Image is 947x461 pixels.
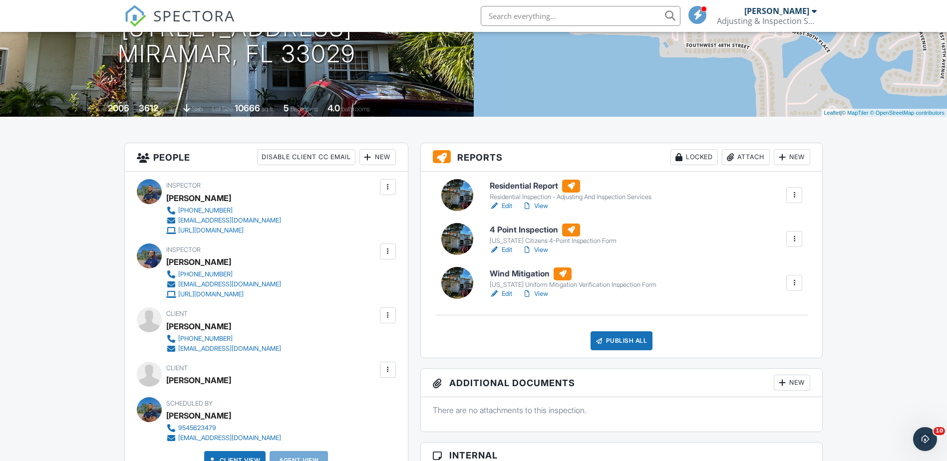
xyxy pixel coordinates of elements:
[153,5,235,26] span: SPECTORA
[166,408,231,423] div: [PERSON_NAME]
[257,149,355,165] div: Disable Client CC Email
[490,267,656,280] h6: Wind Mitigation
[421,143,823,172] h3: Reports
[166,319,231,334] div: [PERSON_NAME]
[124,5,146,27] img: The Best Home Inspection Software - Spectora
[913,427,937,451] iframe: Intercom live chat
[490,224,617,245] a: 4 Point Inspection [US_STATE] Citizens 4-Point Inspection Form
[774,375,810,391] div: New
[235,103,260,113] div: 10666
[490,289,512,299] a: Edit
[591,331,653,350] div: Publish All
[118,15,355,68] h1: [STREET_ADDRESS] Miramar, FL 33029
[717,16,817,26] div: Adjusting & Inspection Services Inc.
[262,105,274,113] span: sq.ft.
[821,109,947,117] div: |
[192,105,203,113] span: slab
[522,289,548,299] a: View
[842,110,869,116] a: © MapTiler
[522,245,548,255] a: View
[178,335,233,343] div: [PHONE_NUMBER]
[166,226,281,235] a: [URL][DOMAIN_NAME]
[178,207,233,215] div: [PHONE_NUMBER]
[433,405,811,416] p: There are no attachments to this inspection.
[722,149,770,165] div: Attach
[139,103,158,113] div: 3612
[166,310,188,317] span: Client
[166,216,281,226] a: [EMAIL_ADDRESS][DOMAIN_NAME]
[870,110,945,116] a: © OpenStreetMap contributors
[125,143,408,172] h3: People
[124,13,235,34] a: SPECTORA
[178,424,216,432] div: 9545623479
[166,364,188,372] span: Client
[166,344,281,354] a: [EMAIL_ADDRESS][DOMAIN_NAME]
[166,423,281,433] a: 9545623479
[490,180,651,193] h6: Residential Report
[284,103,289,113] div: 5
[166,269,281,279] a: [PHONE_NUMBER]
[934,427,945,435] span: 10
[359,149,396,165] div: New
[178,227,244,234] div: [URL][DOMAIN_NAME]
[341,105,370,113] span: bathrooms
[166,373,231,388] div: [PERSON_NAME]
[481,6,680,26] input: Search everything...
[490,201,512,211] a: Edit
[166,254,231,269] div: [PERSON_NAME]
[178,217,281,225] div: [EMAIL_ADDRESS][DOMAIN_NAME]
[178,280,281,288] div: [EMAIL_ADDRESS][DOMAIN_NAME]
[490,281,656,289] div: [US_STATE] Uniform Mitigation Verification Inspection Form
[178,290,244,298] div: [URL][DOMAIN_NAME]
[166,334,281,344] a: [PHONE_NUMBER]
[490,180,651,202] a: Residential Report Residential Inspection - Adjusting And Inspection Services
[178,270,233,278] div: [PHONE_NUMBER]
[178,434,281,442] div: [EMAIL_ADDRESS][DOMAIN_NAME]
[95,105,106,113] span: Built
[490,245,512,255] a: Edit
[490,224,617,236] h6: 4 Point Inspection
[824,110,840,116] a: Leaflet
[774,149,810,165] div: New
[166,289,281,299] a: [URL][DOMAIN_NAME]
[166,400,213,407] span: Scheduled By
[166,191,231,206] div: [PERSON_NAME]
[327,103,340,113] div: 4.0
[212,105,233,113] span: Lot Size
[744,6,809,16] div: [PERSON_NAME]
[421,369,823,397] h3: Additional Documents
[178,345,281,353] div: [EMAIL_ADDRESS][DOMAIN_NAME]
[166,279,281,289] a: [EMAIL_ADDRESS][DOMAIN_NAME]
[490,193,651,201] div: Residential Inspection - Adjusting And Inspection Services
[166,182,201,189] span: Inspector
[291,105,318,113] span: bedrooms
[522,201,548,211] a: View
[490,237,617,245] div: [US_STATE] Citizens 4-Point Inspection Form
[160,105,174,113] span: sq. ft.
[166,246,201,253] span: Inspector
[166,433,281,443] a: [EMAIL_ADDRESS][DOMAIN_NAME]
[670,149,718,165] div: Locked
[108,103,129,113] div: 2006
[490,267,656,289] a: Wind Mitigation [US_STATE] Uniform Mitigation Verification Inspection Form
[166,206,281,216] a: [PHONE_NUMBER]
